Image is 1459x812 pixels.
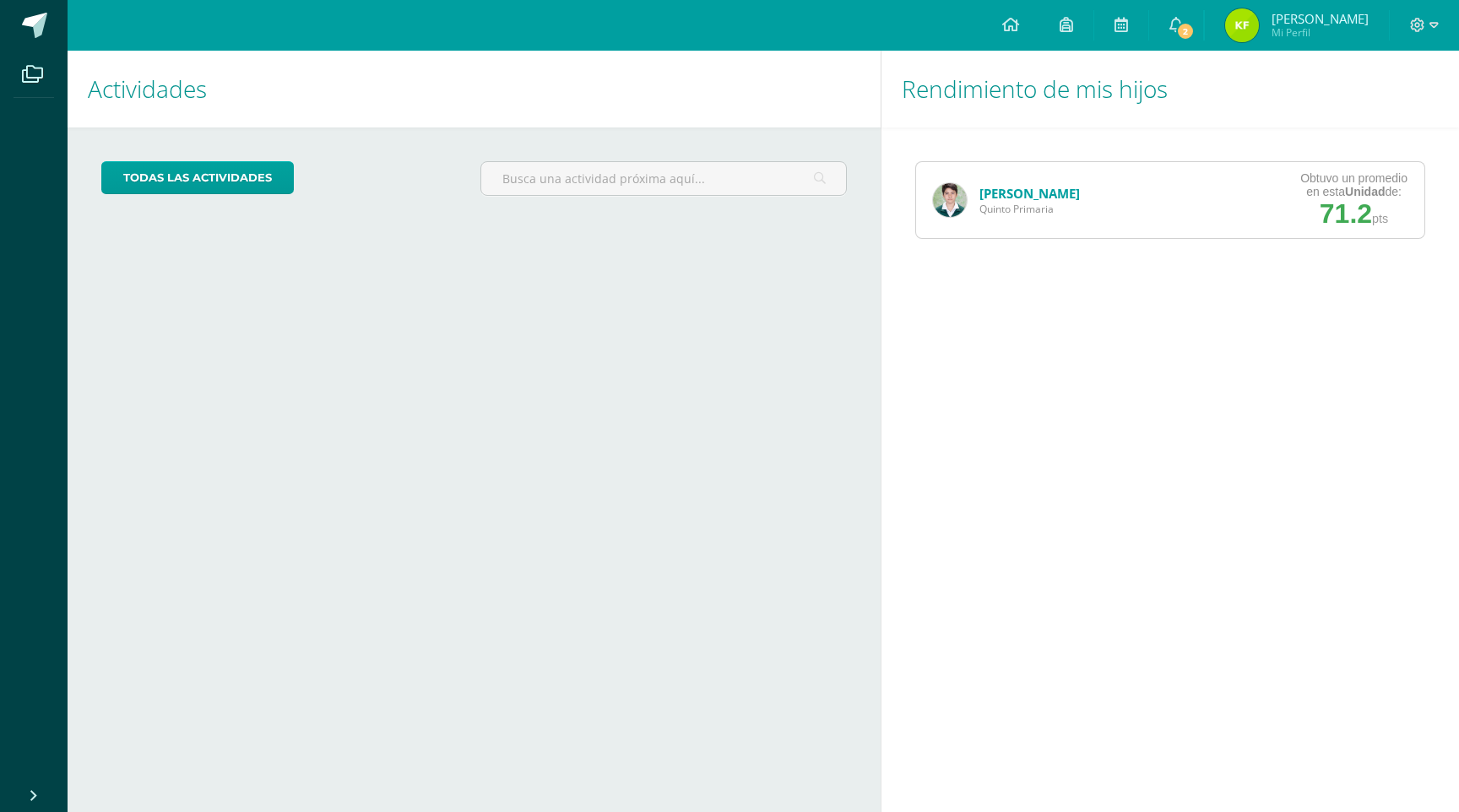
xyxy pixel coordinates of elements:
a: [PERSON_NAME] [979,185,1080,202]
span: Mi Perfil [1272,25,1369,40]
img: ba5e6f670b99f2225e0936995edee68a.png [1225,8,1259,42]
img: 7c83d481804600d2e545442fb37e7c9b.png [933,183,967,217]
input: Busca una actividad próxima aquí... [481,162,845,195]
div: Obtuvo un promedio en esta de: [1300,171,1407,198]
h1: Actividades [88,51,860,127]
strong: Unidad [1345,185,1385,198]
span: [PERSON_NAME] [1272,10,1369,27]
span: 2 [1176,22,1195,41]
span: Quinto Primaria [979,202,1080,216]
span: 71.2 [1320,198,1372,229]
span: pts [1372,212,1388,225]
a: todas las Actividades [101,161,294,194]
h1: Rendimiento de mis hijos [902,51,1439,127]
